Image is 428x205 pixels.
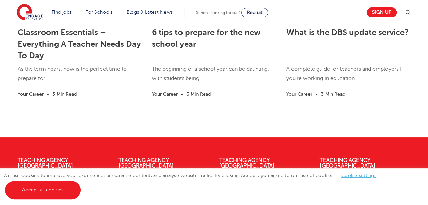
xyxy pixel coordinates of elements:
[44,90,52,98] li: •
[367,7,397,17] a: Sign up
[320,157,375,169] a: Teaching Agency [GEOGRAPHIC_DATA]
[118,157,174,169] a: Teaching Agency [GEOGRAPHIC_DATA]
[152,65,276,90] p: The beginning of a school year can be daunting, with students being...
[286,65,410,90] p: A complete guide for teachers and employers If you're working in education...
[341,173,376,178] a: Cookie settings
[312,90,321,98] li: •
[178,90,187,98] li: •
[152,90,178,98] li: Your Career
[18,157,73,169] a: Teaching Agency [GEOGRAPHIC_DATA]
[18,28,141,60] a: Classroom Essentials – Everything A Teacher Needs Day To Day
[196,10,240,15] span: Schools looking for staff
[247,10,263,15] span: Recruit
[241,8,268,17] a: Recruit
[18,65,142,90] p: As the term nears, now is the perfect time to prepare for...
[3,173,383,192] span: We use cookies to improve your experience, personalise content, and analyse website traffic. By c...
[286,90,312,98] li: Your Career
[152,28,260,49] a: 6 tips to prepare for the new school year
[52,90,77,98] li: 3 Min Read
[127,10,173,15] a: Blogs & Latest News
[321,90,345,98] li: 3 Min Read
[18,90,44,98] li: Your Career
[17,4,43,21] img: Engage Education
[5,181,81,199] a: Accept all cookies
[52,10,72,15] a: Find jobs
[85,10,112,15] a: For Schools
[219,157,274,169] a: Teaching Agency [GEOGRAPHIC_DATA]
[286,28,409,37] a: What is the DBS update service?
[187,90,211,98] li: 3 Min Read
